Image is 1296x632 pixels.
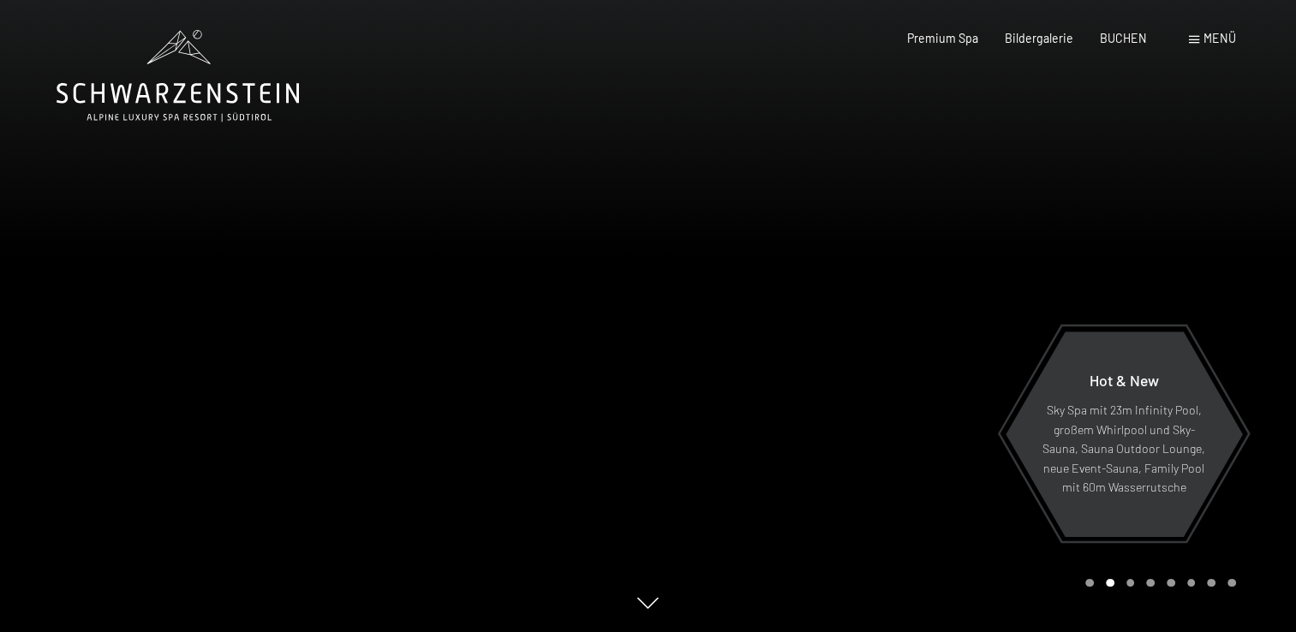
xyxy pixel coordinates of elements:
[1042,401,1205,498] p: Sky Spa mit 23m Infinity Pool, großem Whirlpool und Sky-Sauna, Sauna Outdoor Lounge, neue Event-S...
[1089,371,1158,390] span: Hot & New
[1203,31,1236,45] span: Menü
[1207,579,1215,587] div: Carousel Page 7
[1146,579,1155,587] div: Carousel Page 4
[907,31,978,45] a: Premium Spa
[1100,31,1147,45] a: BUCHEN
[1106,579,1114,587] div: Carousel Page 2 (Current Slide)
[1167,579,1175,587] div: Carousel Page 5
[1079,579,1235,587] div: Carousel Pagination
[1005,31,1073,45] a: Bildergalerie
[1085,579,1094,587] div: Carousel Page 1
[1004,331,1243,538] a: Hot & New Sky Spa mit 23m Infinity Pool, großem Whirlpool und Sky-Sauna, Sauna Outdoor Lounge, ne...
[1126,579,1135,587] div: Carousel Page 3
[1227,579,1236,587] div: Carousel Page 8
[1187,579,1196,587] div: Carousel Page 6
